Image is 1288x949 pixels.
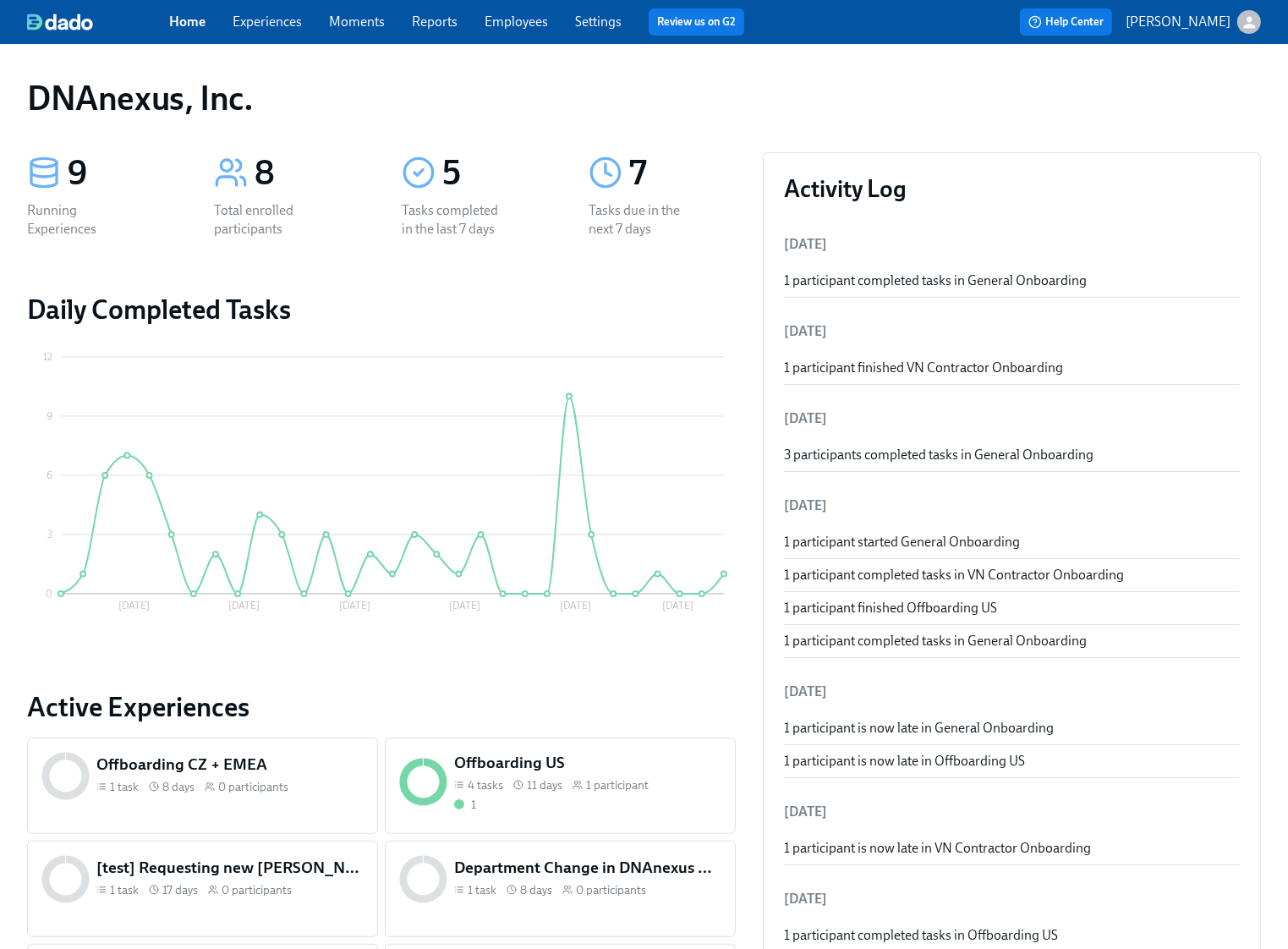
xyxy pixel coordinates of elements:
[454,857,721,879] h5: Department Change in DNAnexus Organization
[162,779,195,795] span: 8 days
[784,752,1240,771] div: 1 participant is now late in Offboarding US
[784,632,1240,650] div: 1 participant completed tasks in General Onboarding
[96,857,364,879] h5: [test] Requesting new [PERSON_NAME] photos
[214,201,322,239] div: Total enrolled participants
[454,752,721,774] h5: Offboarding US
[329,14,385,30] a: Moments
[629,152,735,195] div: 7
[784,398,1240,439] li: [DATE]
[27,293,736,326] h2: Daily Completed Tasks
[454,797,476,813] div: Completed all due tasks
[784,311,1240,352] li: [DATE]
[784,173,1240,204] h3: Activity Log
[784,359,1240,377] div: 1 participant finished VN Contractor Onboarding
[784,446,1240,464] div: 3 participants completed tasks in General Onboarding
[1126,13,1230,31] p: [PERSON_NAME]
[784,879,1240,919] li: [DATE]
[27,738,378,834] a: Offboarding CZ + EMEA1 task 8 days0 participants
[385,738,736,834] a: Offboarding US4 tasks 11 days1 participant1
[527,777,562,793] span: 11 days
[485,14,548,30] a: Employees
[385,841,736,937] a: Department Change in DNAnexus Organization1 task 8 days0 participants
[468,777,503,793] span: 4 tasks
[784,485,1240,526] li: [DATE]
[46,588,52,600] tspan: 0
[784,926,1240,945] div: 1 participant completed tasks in Offboarding US
[68,152,173,195] div: 9
[520,882,552,898] span: 8 days
[255,152,360,195] div: 8
[784,792,1240,832] li: [DATE]
[784,272,1240,290] div: 1 participant completed tasks in General Onboarding
[27,690,736,724] a: Active Experiences
[339,601,370,612] tspan: [DATE]
[450,601,481,612] tspan: [DATE]
[784,839,1240,858] div: 1 participant is now late in VN Contractor Onboarding
[27,841,378,937] a: [test] Requesting new [PERSON_NAME] photos1 task 17 days0 participants
[784,533,1240,551] div: 1 participant started General Onboarding
[412,14,458,30] a: Reports
[471,797,476,813] div: 1
[468,882,496,898] span: 1 task
[222,882,292,898] span: 0 participants
[47,469,52,481] tspan: 6
[576,882,646,898] span: 0 participants
[1020,8,1112,36] button: Help Center
[589,201,697,239] div: Tasks due in the next 7 days
[649,8,744,36] button: Review us on G2
[784,599,1240,617] div: 1 participant finished Offboarding US
[118,601,150,612] tspan: [DATE]
[110,779,139,795] span: 1 task
[784,566,1240,584] div: 1 participant completed tasks in VN Contractor Onboarding
[43,351,52,363] tspan: 12
[27,78,253,118] h1: DNAnexus, Inc.
[228,601,260,612] tspan: [DATE]
[162,882,198,898] span: 17 days
[663,601,694,612] tspan: [DATE]
[27,201,135,239] div: Running Experiences
[784,672,1240,712] li: [DATE]
[560,601,591,612] tspan: [DATE]
[784,224,1240,265] li: [DATE]
[402,201,510,239] div: Tasks completed in the last 7 days
[657,14,736,30] a: Review us on G2
[784,719,1240,738] div: 1 participant is now late in General Onboarding
[96,754,364,776] h5: Offboarding CZ + EMEA
[110,882,139,898] span: 1 task
[1028,14,1104,30] span: Help Center
[586,777,649,793] span: 1 participant
[47,529,52,540] tspan: 3
[47,410,52,422] tspan: 9
[1126,10,1261,34] button: [PERSON_NAME]
[27,14,169,30] a: dado
[233,14,302,30] a: Experiences
[169,14,206,30] a: Home
[218,779,288,795] span: 0 participants
[27,14,93,30] img: dado
[442,152,548,195] div: 5
[575,14,622,30] a: Settings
